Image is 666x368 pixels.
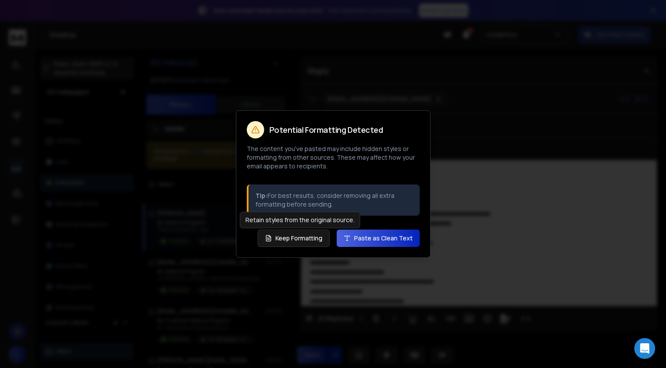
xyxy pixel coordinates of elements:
h2: Potential Formatting Detected [269,126,383,134]
button: Paste as Clean Text [337,230,420,247]
p: For best results, consider removing all extra formatting before sending. [255,191,413,209]
strong: Tip: [255,191,268,200]
div: Open Intercom Messenger [634,338,655,359]
p: The content you've pasted may include hidden styles or formatting from other sources. These may a... [247,145,420,171]
div: Retain styles from the original source. [240,212,360,228]
button: Keep Formatting [258,230,330,247]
